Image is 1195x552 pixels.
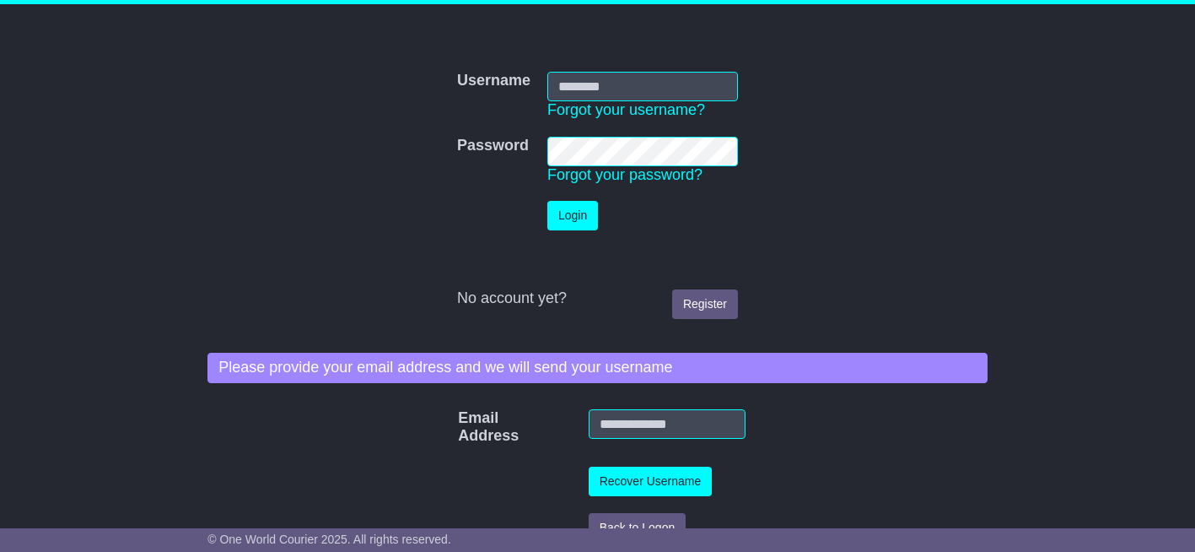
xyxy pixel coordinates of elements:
[589,513,686,543] button: Back to Logon
[547,201,598,230] button: Login
[207,353,988,383] div: Please provide your email address and we will send your username
[547,101,705,118] a: Forgot your username?
[207,533,451,546] span: © One World Courier 2025. All rights reserved.
[449,409,480,446] label: Email Address
[457,290,738,308] div: No account yet?
[457,137,529,155] label: Password
[672,290,738,319] a: Register
[547,166,702,183] a: Forgot your password?
[457,72,530,90] label: Username
[589,467,713,496] button: Recover Username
